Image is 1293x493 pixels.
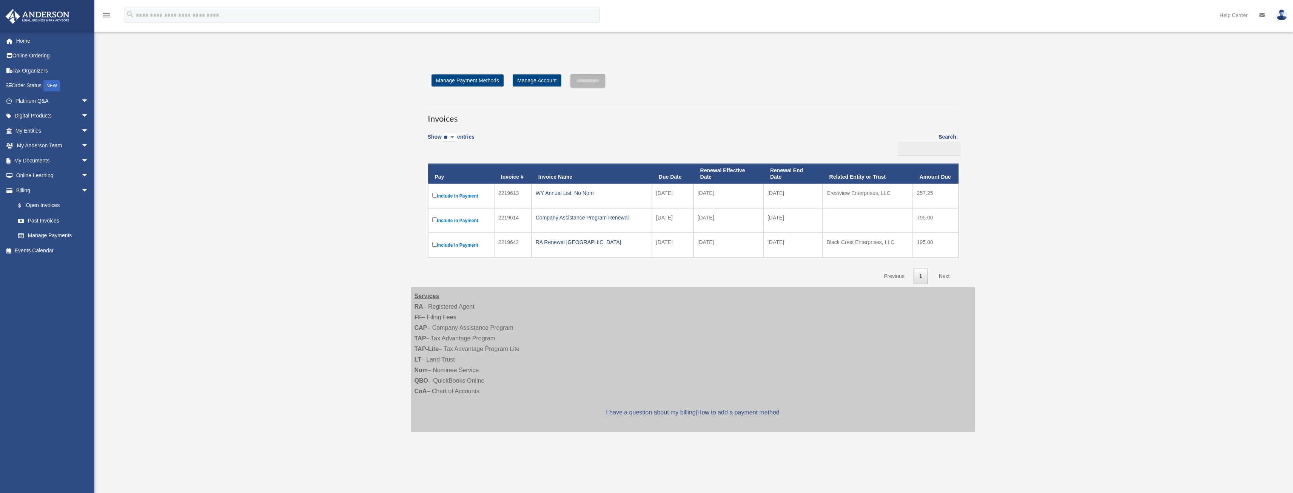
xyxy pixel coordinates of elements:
[933,269,955,284] a: Next
[102,11,111,20] i: menu
[11,228,96,243] a: Manage Payments
[81,153,96,168] span: arrow_drop_down
[81,168,96,184] span: arrow_drop_down
[5,78,100,94] a: Order StatusNEW
[898,141,961,156] input: Search:
[5,108,100,124] a: Digital Productsarrow_drop_down
[22,201,26,210] span: $
[652,233,694,257] td: [DATE]
[878,269,910,284] a: Previous
[494,208,532,233] td: 2219614
[652,164,694,184] th: Due Date: activate to sort column ascending
[823,184,913,208] td: Crestview Enterprises, LLC
[415,303,423,310] strong: RA
[102,13,111,20] a: menu
[415,388,427,394] strong: CoA
[11,198,92,213] a: $Open Invoices
[432,242,437,247] input: Include in Payment
[532,164,652,184] th: Invoice Name: activate to sort column ascending
[5,168,100,183] a: Online Learningarrow_drop_down
[5,33,100,48] a: Home
[652,184,694,208] td: [DATE]
[823,233,913,257] td: Black Crest Enterprises, LLC
[432,240,490,250] label: Include in Payment
[513,74,561,87] a: Manage Account
[5,123,100,138] a: My Entitiesarrow_drop_down
[442,133,457,142] select: Showentries
[494,164,532,184] th: Invoice #: activate to sort column ascending
[11,213,96,228] a: Past Invoices
[428,106,958,125] h3: Invoices
[913,208,959,233] td: 795.00
[694,164,763,184] th: Renewal Effective Date: activate to sort column ascending
[81,108,96,124] span: arrow_drop_down
[823,164,913,184] th: Related Entity or Trust: activate to sort column ascending
[432,217,437,222] input: Include in Payment
[536,237,648,247] div: RA Renewal [GEOGRAPHIC_DATA]
[5,93,100,108] a: Platinum Q&Aarrow_drop_down
[81,183,96,198] span: arrow_drop_down
[763,184,823,208] td: [DATE]
[5,183,96,198] a: Billingarrow_drop_down
[913,164,959,184] th: Amount Due: activate to sort column ascending
[697,409,780,416] a: How to add a payment method
[415,377,428,384] strong: QBO
[913,184,959,208] td: 257.25
[1276,9,1287,20] img: User Pic
[126,10,134,19] i: search
[494,184,532,208] td: 2219613
[432,193,437,198] input: Include in Payment
[895,132,958,156] label: Search:
[415,407,971,418] p: |
[43,80,60,91] div: NEW
[694,208,763,233] td: [DATE]
[694,184,763,208] td: [DATE]
[3,9,72,24] img: Anderson Advisors Platinum Portal
[536,212,648,223] div: Company Assistance Program Renewal
[428,132,475,150] label: Show entries
[415,293,439,299] strong: Services
[494,233,532,257] td: 2219642
[415,335,426,342] strong: TAP
[694,233,763,257] td: [DATE]
[432,191,490,201] label: Include in Payment
[763,164,823,184] th: Renewal End Date: activate to sort column ascending
[652,208,694,233] td: [DATE]
[914,269,928,284] a: 1
[536,188,648,198] div: WY Annual List, No Nom
[81,93,96,109] span: arrow_drop_down
[415,325,427,331] strong: CAP
[415,346,439,352] strong: TAP-Lite
[5,138,100,153] a: My Anderson Teamarrow_drop_down
[606,409,695,416] a: I have a question about my billing
[415,367,428,373] strong: Nom
[415,314,422,320] strong: FF
[81,138,96,154] span: arrow_drop_down
[432,216,490,225] label: Include in Payment
[415,356,421,363] strong: LT
[913,233,959,257] td: 195.00
[763,233,823,257] td: [DATE]
[5,153,100,168] a: My Documentsarrow_drop_down
[411,287,975,432] div: – Registered Agent – Filing Fees – Company Assistance Program – Tax Advantage Program – Tax Advan...
[5,63,100,78] a: Tax Organizers
[81,123,96,139] span: arrow_drop_down
[5,48,100,63] a: Online Ordering
[432,74,504,87] a: Manage Payment Methods
[763,208,823,233] td: [DATE]
[5,243,100,258] a: Events Calendar
[428,164,494,184] th: Pay: activate to sort column descending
